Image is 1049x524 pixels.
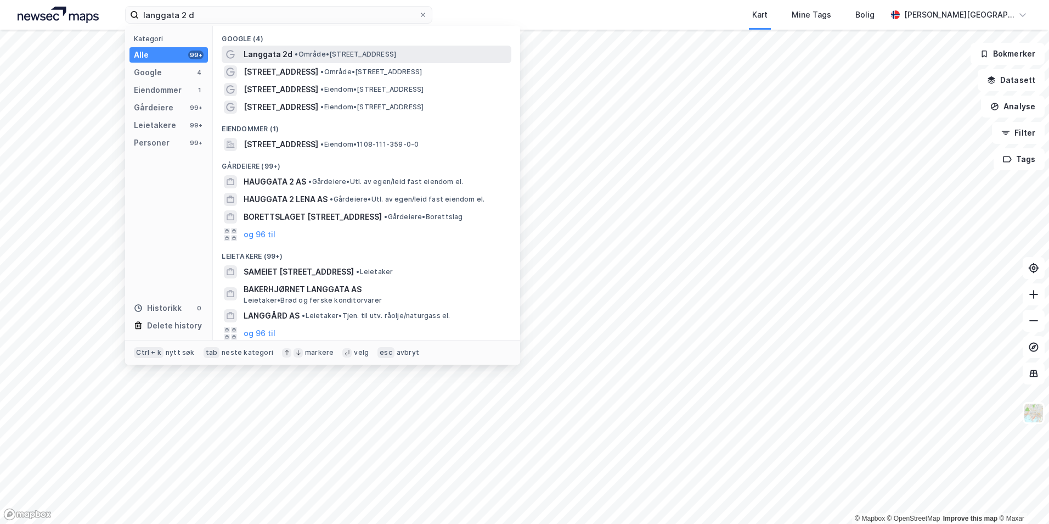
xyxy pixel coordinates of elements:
[3,508,52,521] a: Mapbox homepage
[792,8,831,21] div: Mine Tags
[887,515,940,522] a: OpenStreetMap
[302,311,450,320] span: Leietaker • Tjen. til utv. råolje/naturgass el.
[305,348,334,357] div: markere
[244,327,275,340] button: og 96 til
[134,48,149,62] div: Alle
[302,311,305,320] span: •
[213,243,520,263] div: Leietakere (99+)
[134,35,208,43] div: Kategori
[320,103,324,111] span: •
[320,85,424,94] span: Eiendom • [STREET_ADDRESS]
[188,138,204,147] div: 99+
[188,121,204,130] div: 99+
[943,515,997,522] a: Improve this map
[971,43,1045,65] button: Bokmerker
[320,68,422,76] span: Område • [STREET_ADDRESS]
[195,68,204,77] div: 4
[330,195,333,203] span: •
[244,65,318,79] span: [STREET_ADDRESS]
[981,96,1045,118] button: Analyse
[204,347,220,358] div: tab
[134,66,162,79] div: Google
[356,267,359,276] span: •
[134,119,176,132] div: Leietakere
[320,140,419,149] span: Eiendom • 1108-111-359-0-0
[308,177,312,186] span: •
[147,319,202,332] div: Delete history
[244,83,318,96] span: [STREET_ADDRESS]
[320,85,324,93] span: •
[188,51,204,59] div: 99+
[904,8,1014,21] div: [PERSON_NAME][GEOGRAPHIC_DATA]
[244,193,328,206] span: HAUGGATA 2 LENA AS
[195,86,204,94] div: 1
[377,347,394,358] div: esc
[855,8,875,21] div: Bolig
[244,283,507,296] span: BAKERHJØRNET LANGGATA AS
[397,348,419,357] div: avbryt
[134,101,173,114] div: Gårdeiere
[134,136,170,149] div: Personer
[308,177,463,186] span: Gårdeiere • Utl. av egen/leid fast eiendom el.
[994,148,1045,170] button: Tags
[354,348,369,357] div: velg
[244,309,300,322] span: LANGGÅRD AS
[356,267,393,276] span: Leietaker
[330,195,484,204] span: Gårdeiere • Utl. av egen/leid fast eiendom el.
[994,471,1049,524] div: Kontrollprogram for chat
[295,50,396,59] span: Område • [STREET_ADDRESS]
[384,213,387,221] span: •
[244,296,382,305] span: Leietaker • Brød og ferske konditorvarer
[994,471,1049,524] iframe: Chat Widget
[18,7,99,23] img: logo.a4113a55bc3d86da70a041830d287a7e.svg
[213,26,520,46] div: Google (4)
[855,515,885,522] a: Mapbox
[222,348,273,357] div: neste kategori
[244,210,382,224] span: BORETTSLAGET [STREET_ADDRESS]
[213,153,520,173] div: Gårdeiere (99+)
[320,68,324,76] span: •
[195,304,204,313] div: 0
[244,175,306,188] span: HAUGGATA 2 AS
[244,48,292,61] span: Langgata 2d
[134,83,182,97] div: Eiendommer
[244,101,318,114] span: [STREET_ADDRESS]
[752,8,768,21] div: Kart
[139,7,419,23] input: Søk på adresse, matrikkel, gårdeiere, leietakere eller personer
[134,347,163,358] div: Ctrl + k
[244,138,318,151] span: [STREET_ADDRESS]
[188,103,204,112] div: 99+
[320,103,424,112] span: Eiendom • [STREET_ADDRESS]
[1023,403,1044,423] img: Z
[244,228,275,241] button: og 96 til
[320,140,324,148] span: •
[134,302,182,315] div: Historikk
[213,116,520,136] div: Eiendommer (1)
[978,69,1045,91] button: Datasett
[295,50,298,58] span: •
[166,348,195,357] div: nytt søk
[384,213,463,221] span: Gårdeiere • Borettslag
[244,265,354,278] span: SAMEIET [STREET_ADDRESS]
[992,122,1045,144] button: Filter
